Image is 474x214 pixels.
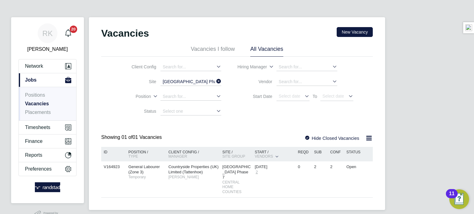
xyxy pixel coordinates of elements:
[255,154,273,159] span: Vendors
[329,161,345,173] div: 2
[237,94,272,99] label: Start Date
[345,147,372,157] div: Status
[276,63,337,71] input: Search for...
[255,164,295,170] div: [DATE]
[25,101,49,106] a: Vacancies
[222,164,251,180] span: [GEOGRAPHIC_DATA] Phase 7
[337,27,373,37] button: New Vacancy
[222,154,245,159] span: Site Group
[25,139,43,144] span: Finance
[128,175,165,180] span: Temporary
[221,147,253,162] div: Site /
[128,154,138,159] span: Type
[322,94,344,99] span: Select date
[121,108,156,114] label: Status
[276,78,337,86] input: Search for...
[19,162,76,176] button: Preferences
[115,94,151,99] label: Position
[19,59,76,73] button: Network
[122,135,162,140] span: 01 Vacancies
[160,63,221,71] input: Search for...
[101,134,163,141] div: Showing
[253,147,296,162] div: Start /
[237,79,272,84] label: Vendor
[311,93,319,100] span: To
[102,161,124,173] div: V164923
[25,125,50,130] span: Timesheets
[19,182,77,192] a: Go to home page
[168,154,187,159] span: Manager
[19,46,77,53] span: Russell Kerley
[231,64,267,70] label: Hiring Manager
[168,164,219,174] span: Countryside Properties (UK) Limited (Tattenhoe)
[296,147,312,157] div: Reqd
[25,77,36,83] span: Jobs
[345,161,372,173] div: Open
[124,147,167,162] div: Position /
[296,161,312,173] div: 0
[279,94,300,99] span: Select date
[25,92,45,98] a: Positions
[160,93,221,101] input: Search for...
[167,147,221,162] div: Client Config /
[101,27,149,39] h2: Vacancies
[25,166,52,172] span: Preferences
[25,110,51,115] a: Placements
[329,147,345,157] div: Conf
[449,189,469,209] button: Open Resource Center, 11 new notifications
[11,17,84,203] nav: Main navigation
[304,135,359,141] label: Hide Closed Vacancies
[35,182,60,192] img: randstad-logo-retina.png
[128,164,160,174] span: General Labourer (Zone 3)
[19,73,76,87] button: Jobs
[62,23,74,43] a: 20
[19,23,77,53] a: RK[PERSON_NAME]
[70,26,77,33] span: 20
[19,148,76,162] button: Reports
[168,175,219,180] span: [PERSON_NAME]
[160,107,221,115] input: Select one
[25,152,42,158] span: Reports
[313,161,329,173] div: 2
[19,135,76,148] button: Finance
[313,147,329,157] div: Sub
[449,194,455,202] div: 11
[191,46,235,57] li: Vacancies I follow
[121,79,156,84] label: Site
[255,170,259,175] span: 2
[121,64,156,70] label: Client Config
[19,87,76,120] div: Jobs
[160,78,221,86] input: Search for...
[122,135,133,140] span: 01 of
[222,180,252,195] span: CENTRAL HOME COUNTIES
[102,147,124,157] div: ID
[42,29,52,37] span: RK
[19,121,76,134] button: Timesheets
[25,63,43,69] span: Network
[250,46,283,57] li: All Vacancies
